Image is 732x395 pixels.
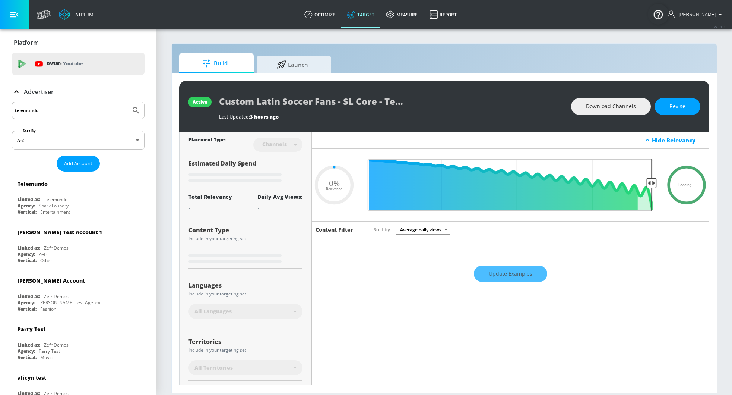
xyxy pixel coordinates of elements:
div: [PERSON_NAME] Test Account 1 [18,229,102,236]
div: Linked as: [18,245,40,251]
div: All Languages [188,304,302,319]
span: Launch [264,56,321,73]
div: alicyn test [18,374,46,381]
div: Total Relevancy [188,193,232,200]
span: login as: guillermo.cabrera@zefr.com [676,12,716,17]
div: TelemundoLinked as:TelemundoAgency:Spark FoundryVertical:Entertainment [12,175,145,217]
div: [PERSON_NAME] Test Account 1Linked as:Zefr DemosAgency:ZefrVertical:Other [12,223,145,266]
a: Atrium [59,9,94,20]
div: Vertical: [18,257,37,264]
p: Youtube [63,60,83,68]
a: optimize [298,1,341,28]
button: Submit Search [128,102,144,119]
div: Parry TestLinked as:Zefr DemosAgency:Parry TestVertical:Music [12,320,145,363]
button: Open Resource Center [648,4,669,25]
div: Other [40,257,52,264]
div: Channels [259,141,291,147]
input: Search by name [15,106,128,115]
div: [PERSON_NAME] AccountLinked as:Zefr DemosAgency:[PERSON_NAME] Test AgencyVertical:Fashion [12,272,145,314]
div: Hide Relevancy [652,137,705,144]
div: Zefr [39,251,47,257]
div: Include in your targeting set [188,292,302,296]
a: measure [380,1,424,28]
div: Parry Test [39,348,60,354]
a: Target [341,1,380,28]
div: [PERSON_NAME] Test Agency [39,300,100,306]
div: active [193,99,207,105]
button: Revise [655,98,700,115]
span: Add Account [64,159,92,168]
div: Vertical: [18,209,37,215]
span: Sort by [374,226,393,233]
div: Include in your targeting set [188,236,302,241]
span: Revise [669,102,685,111]
div: Zefr Demos [44,293,69,300]
div: Linked as: [18,342,40,348]
div: Fashion [40,306,56,312]
div: Linked as: [18,293,40,300]
div: Vertical: [18,354,37,361]
a: Report [424,1,463,28]
button: Add Account [57,156,100,172]
div: All Territories [188,360,302,375]
span: Loading... [678,183,695,187]
p: Advertiser [24,88,54,96]
span: 0% [329,179,340,187]
div: Spark Foundry [39,203,69,209]
span: Relevance [326,187,342,191]
div: Last Updated: [219,113,564,120]
div: Include in your targeting set [188,348,302,352]
p: Platform [14,38,39,47]
div: Territories [188,339,302,345]
div: [PERSON_NAME] Account [18,277,85,284]
div: Telemundo [18,180,48,187]
div: Content Type [188,227,302,233]
span: All Territories [194,364,233,372]
p: DV360: [47,60,83,68]
div: Hide Relevancy [312,132,709,149]
input: Final Threshold [364,159,657,211]
div: Telemundo [44,196,67,203]
div: Platform [12,32,145,53]
div: Vertical: [18,306,37,312]
span: 3 hours ago [250,113,279,120]
div: Music [40,354,53,361]
div: Advertiser [12,81,145,102]
div: Zefr Demos [44,245,69,251]
div: Estimated Daily Spend [188,159,302,184]
span: v 4.19.0 [714,25,725,29]
label: Sort By [21,128,37,133]
div: Linked as: [18,196,40,203]
div: Placement Type: [188,137,226,144]
div: Agency: [18,300,35,306]
div: DV360: Youtube [12,53,145,75]
div: Agency: [18,251,35,257]
div: Atrium [72,11,94,18]
div: Entertainment [40,209,70,215]
button: [PERSON_NAME] [668,10,725,19]
span: Estimated Daily Spend [188,159,256,167]
div: Agency: [18,203,35,209]
span: Download Channels [586,102,636,111]
div: Parry Test [18,326,45,333]
span: Build [187,54,243,72]
div: A-Z [12,131,145,150]
div: Languages [188,282,302,288]
span: All Languages [194,308,232,315]
div: Zefr Demos [44,342,69,348]
button: Download Channels [571,98,651,115]
div: Average daily views [396,225,450,235]
div: Daily Avg Views: [257,193,302,200]
h6: Content Filter [316,226,353,233]
div: Agency: [18,348,35,354]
